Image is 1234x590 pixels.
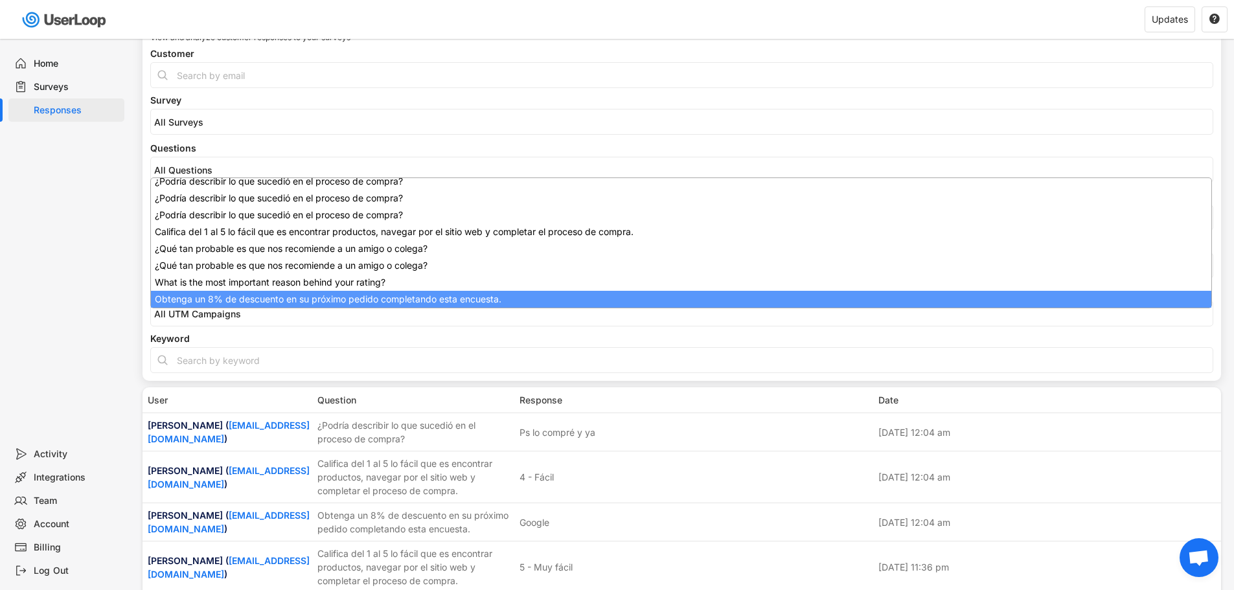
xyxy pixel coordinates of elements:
[878,470,1217,484] div: [DATE] 12:04 am
[151,274,1211,291] li: What is the most important reason behind your rating?
[317,508,512,536] div: Obtenga un 8% de descuento en su próximo pedido completando esta encuesta.
[34,541,119,554] div: Billing
[1180,538,1218,577] a: Bate-papo aberto
[151,291,1211,308] li: Obtenga un 8% de descuento en su próximo pedido completando esta encuesta.
[520,470,554,484] div: 4 - Fácil
[1209,14,1220,25] button: 
[19,6,111,33] img: userloop-logo-01.svg
[34,81,119,93] div: Surveys
[878,560,1217,574] div: [DATE] 11:36 pm
[520,560,573,574] div: 5 - Muy fácil
[150,347,1213,373] input: Search by keyword
[34,448,119,460] div: Activity
[150,49,1213,58] div: Customer
[151,240,1211,257] li: ¿Qué tan probable es que nos recomiende a un amigo o colega?
[34,58,119,70] div: Home
[34,495,119,507] div: Team
[154,117,1216,128] input: All Surveys
[34,518,119,530] div: Account
[520,393,871,407] div: Response
[317,393,512,407] div: Question
[154,165,1216,176] input: All Questions
[151,257,1211,274] li: ¿Qué tan probable es que nos recomiende a un amigo o colega?
[34,471,119,484] div: Integrations
[151,223,1211,240] li: Califica del 1 al 5 lo fácil que es encontrar productos, navegar por el sitio web y completar el ...
[1209,13,1220,25] text: 
[150,62,1213,88] input: Search by email
[148,464,310,491] div: [PERSON_NAME] ( )
[878,393,1217,407] div: Date
[148,465,310,490] a: [EMAIL_ADDRESS][DOMAIN_NAME]
[150,96,1213,105] div: Survey
[148,554,310,581] div: [PERSON_NAME] ( )
[148,418,310,446] div: [PERSON_NAME] ( )
[34,565,119,577] div: Log Out
[148,508,310,536] div: [PERSON_NAME] ( )
[34,104,119,117] div: Responses
[317,547,512,587] div: Califica del 1 al 5 lo fácil que es encontrar productos, navegar por el sitio web y completar el ...
[148,420,310,444] a: [EMAIL_ADDRESS][DOMAIN_NAME]
[520,425,595,439] div: Ps lo compré y ya
[151,173,1211,190] li: ¿Podría describir lo que sucedió en el proceso de compra?
[520,516,549,529] div: Google
[151,207,1211,223] li: ¿Podría describir lo que sucedió en el proceso de compra?
[148,393,310,407] div: User
[148,555,310,580] a: [EMAIL_ADDRESS][DOMAIN_NAME]
[1152,15,1188,24] div: Updates
[317,418,512,446] div: ¿Podría describir lo que sucedió en el proceso de compra?
[150,34,350,41] div: View and analyze customer responses to your surveys
[150,334,1213,343] div: Keyword
[154,308,1216,319] input: All UTM Campaigns
[317,457,512,497] div: Califica del 1 al 5 lo fácil que es encontrar productos, navegar por el sitio web y completar el ...
[151,190,1211,207] li: ¿Podría describir lo que sucedió en el proceso de compra?
[150,144,1213,153] div: Questions
[148,510,310,534] a: [EMAIL_ADDRESS][DOMAIN_NAME]
[878,425,1217,439] div: [DATE] 12:04 am
[878,516,1217,529] div: [DATE] 12:04 am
